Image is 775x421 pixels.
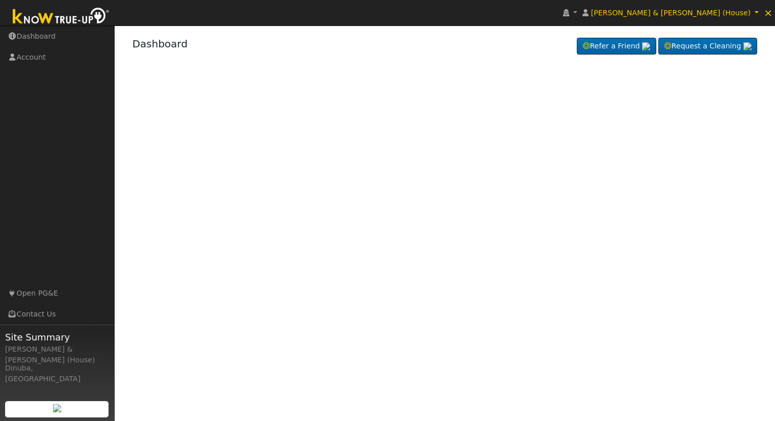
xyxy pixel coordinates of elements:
a: Dashboard [132,38,188,50]
img: Know True-Up [8,6,115,29]
div: [PERSON_NAME] & [PERSON_NAME] (House) [5,344,109,365]
a: Refer a Friend [577,38,656,55]
img: retrieve [642,42,650,50]
span: × [764,7,772,19]
span: Site Summary [5,330,109,344]
a: Request a Cleaning [658,38,757,55]
span: [PERSON_NAME] & [PERSON_NAME] (House) [591,9,751,17]
div: Dinuba, [GEOGRAPHIC_DATA] [5,363,109,384]
img: retrieve [743,42,752,50]
img: retrieve [53,404,61,412]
